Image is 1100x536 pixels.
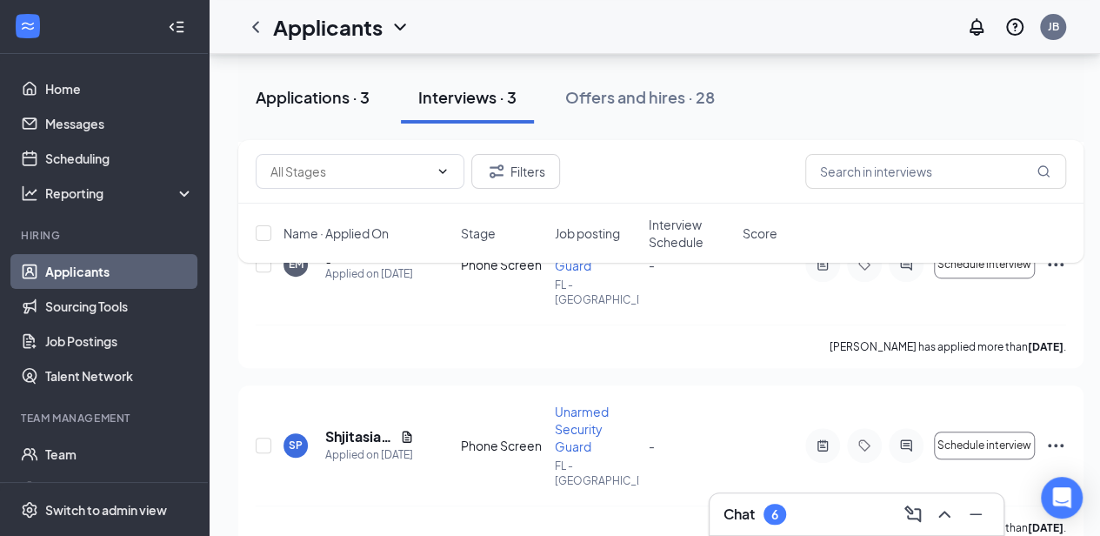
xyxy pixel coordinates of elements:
[743,224,777,242] span: Score
[649,216,732,251] span: Interview Schedule
[966,17,987,37] svg: Notifications
[45,106,194,141] a: Messages
[965,504,986,525] svg: Minimize
[21,411,190,425] div: Team Management
[45,141,194,176] a: Scheduling
[19,17,37,35] svg: WorkstreamLogo
[45,472,194,506] a: Documents
[896,439,917,452] svg: ActiveChat
[45,71,194,106] a: Home
[273,12,383,42] h1: Applicants
[436,164,450,178] svg: ChevronDown
[45,289,194,324] a: Sourcing Tools
[555,459,638,488] p: FL - [GEOGRAPHIC_DATA]
[903,504,923,525] svg: ComposeMessage
[723,505,755,524] h3: Chat
[937,439,1031,452] span: Schedule interview
[771,507,778,522] div: 6
[930,500,958,528] button: ChevronUp
[45,324,194,358] a: Job Postings
[21,501,38,519] svg: Settings
[899,500,927,528] button: ComposeMessage
[1037,164,1050,178] svg: MagnifyingGlass
[461,437,544,454] div: Phone Screen
[962,500,990,528] button: Minimize
[283,224,389,242] span: Name · Applied On
[555,224,620,242] span: Job posting
[471,154,560,189] button: Filter Filters
[934,504,955,525] svg: ChevronUp
[1028,521,1063,534] b: [DATE]
[830,339,1066,354] p: [PERSON_NAME] has applied more than .
[812,439,833,452] svg: ActiveNote
[245,17,266,37] svg: ChevronLeft
[256,86,370,108] div: Applications · 3
[270,162,429,181] input: All Stages
[45,437,194,472] a: Team
[45,501,167,519] div: Switch to admin view
[805,154,1066,189] input: Search in interviews
[1045,435,1066,456] svg: Ellipses
[21,184,38,202] svg: Analysis
[168,18,185,36] svg: Collapse
[461,224,496,242] span: Stage
[21,228,190,243] div: Hiring
[400,430,414,444] svg: Document
[1041,477,1083,519] div: Open Intercom Messenger
[390,17,410,37] svg: ChevronDown
[289,438,303,452] div: SP
[418,86,517,108] div: Interviews · 3
[1028,340,1063,353] b: [DATE]
[45,358,194,393] a: Talent Network
[649,438,655,453] span: -
[1004,17,1025,37] svg: QuestionInfo
[325,446,414,464] div: Applied on [DATE]
[45,184,195,202] div: Reporting
[555,278,638,307] p: FL - [GEOGRAPHIC_DATA]
[555,404,609,454] span: Unarmed Security Guard
[854,439,875,452] svg: Tag
[486,161,507,182] svg: Filter
[934,432,1035,459] button: Schedule interview
[325,427,393,446] h5: Shjitasia [PERSON_NAME]
[1048,19,1059,34] div: JB
[565,86,715,108] div: Offers and hires · 28
[45,254,194,289] a: Applicants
